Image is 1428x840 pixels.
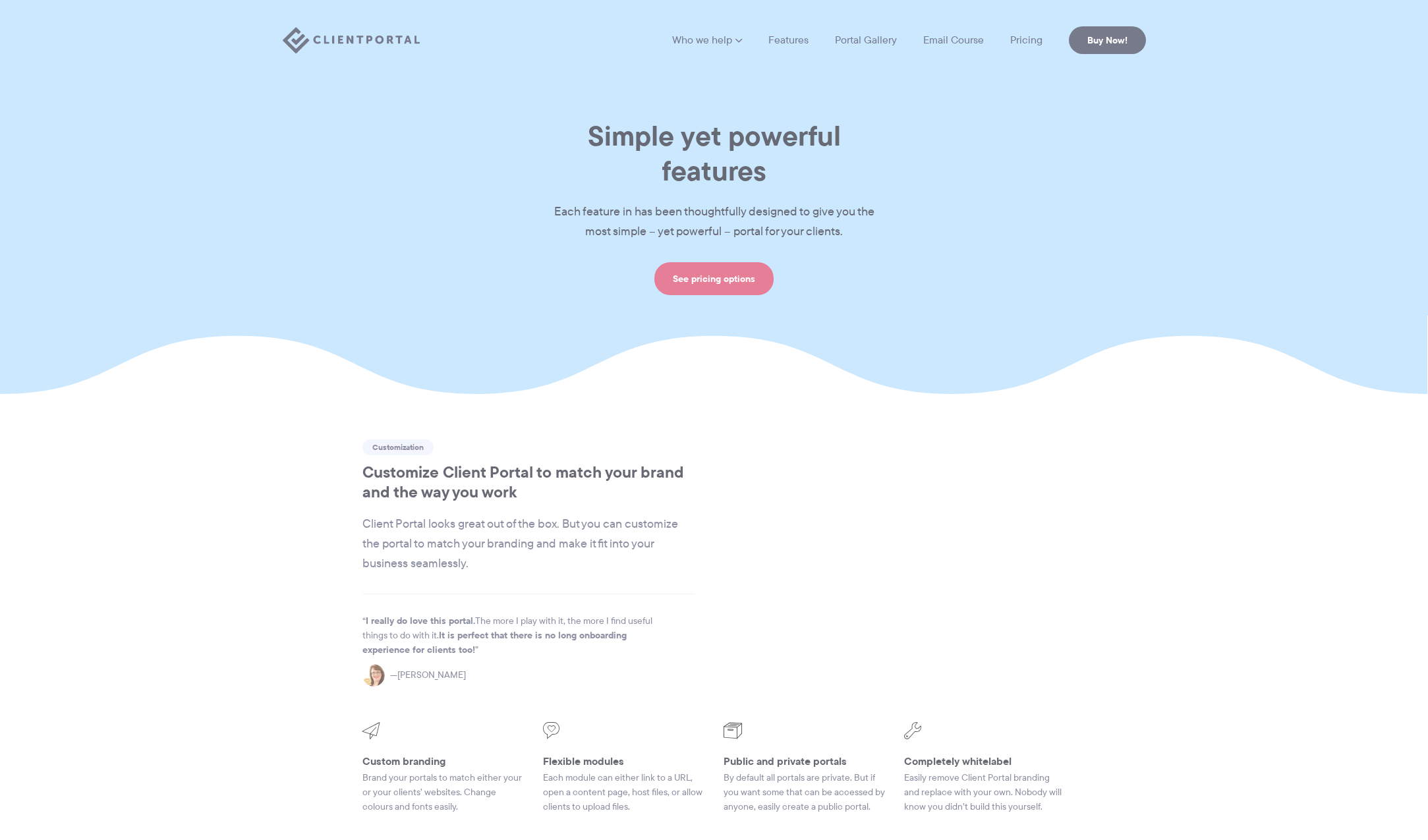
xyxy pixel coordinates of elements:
[724,754,886,768] h3: Public and private portals
[543,771,705,814] p: Each module can either link to a URL, open a content page, host files, or allow clients to upload...
[904,771,1066,814] p: Easily remove Client Portal branding and replace with your own. Nobody will know you didn’t build...
[533,119,896,188] h1: Simple yet powerful features
[672,35,742,45] a: Who we help
[390,668,466,683] span: [PERSON_NAME]
[362,628,627,657] strong: It is perfect that there is no long onboarding experience for clients too!
[362,614,672,658] p: The more I play with it, the more I find useful things to do with it.
[362,439,434,455] span: Customization
[362,515,695,574] p: Client Portal looks great out of the box. But you can customize the portal to match your branding...
[543,754,705,768] h3: Flexible modules
[1069,26,1146,54] a: Buy Now!
[923,35,984,45] a: Email Course
[366,613,475,628] strong: I really do love this portal.
[362,754,525,768] h3: Custom branding
[1010,35,1042,45] a: Pricing
[362,462,695,502] h2: Customize Client Portal to match your brand and the way you work
[768,35,809,45] a: Features
[835,35,897,45] a: Portal Gallery
[362,771,525,814] p: Brand your portals to match either your or your clients’ websites. Change colours and fonts easily.
[904,754,1066,768] h3: Completely whitelabel
[533,202,896,242] p: Each feature in has been thoughtfully designed to give you the most simple – yet powerful – porta...
[724,771,886,814] p: By default all portals are private. But if you want some that can be accessed by anyone, easily c...
[654,262,774,295] a: See pricing options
